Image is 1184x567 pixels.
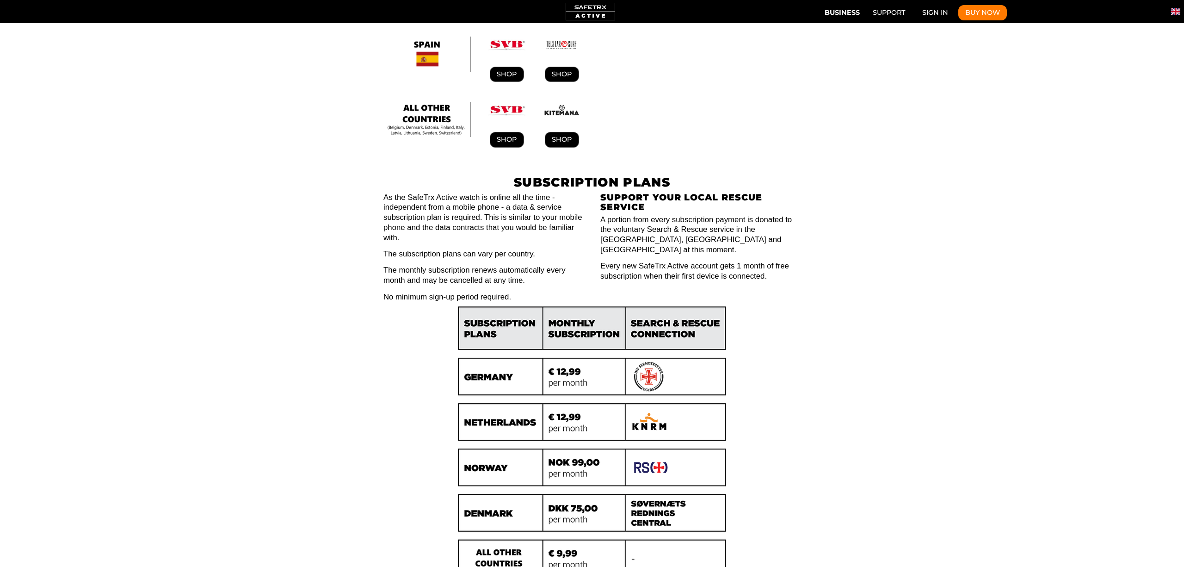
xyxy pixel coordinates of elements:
a: Support [866,5,913,21]
a: Shop [490,67,524,82]
p: Every new SafeTrx Active account gets 1 month of free subscription when their first device is con... [600,261,801,282]
h3: SUPPORT YOUR LOCAL RESCUE SERVICE [600,193,801,212]
h1: SUBSCRIPTION PLANS [378,175,806,189]
p: As the SafeTrx Active watch is online all the time - independent from a mobile phone - a data & s... [383,193,584,243]
button: Change language [1171,7,1180,16]
p: The subscription plans can vary per country. [383,249,584,259]
a: SHOP [545,132,579,148]
button: Buy Now [958,5,1007,21]
a: SHOP [545,67,579,82]
img: en [1171,7,1180,16]
button: Business [821,4,863,19]
a: Shop [490,132,524,148]
p: A portion from every subscription payment is donated to the voluntary Search & Rescue service in ... [600,215,801,255]
p: The monthly subscription renews automatically every month and may be cancelled at any time. [383,265,584,286]
p: No minimum sign-up period required. [383,292,584,302]
a: Sign In [915,5,956,21]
